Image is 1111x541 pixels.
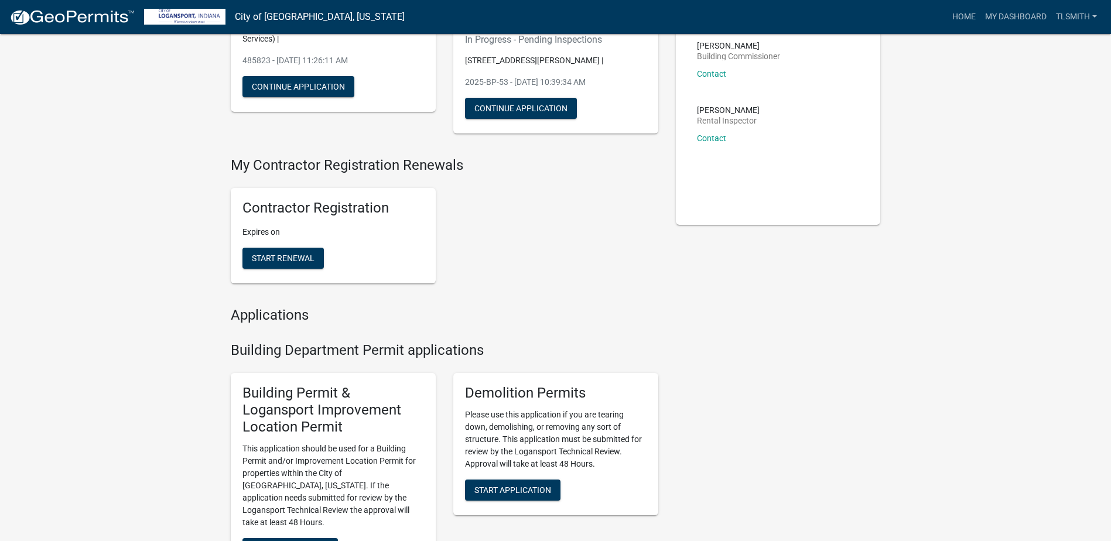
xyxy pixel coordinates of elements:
a: Contact [697,69,726,78]
wm-registration-list-section: My Contractor Registration Renewals [231,157,658,293]
p: 485823 - [DATE] 11:26:11 AM [242,54,424,67]
span: Start Application [474,485,551,495]
p: Please use this application if you are tearing down, demolishing, or removing any sort of structu... [465,409,647,470]
h5: Building Permit & Logansport Improvement Location Permit [242,385,424,435]
p: Rental Inspector [697,117,760,125]
a: City of [GEOGRAPHIC_DATA], [US_STATE] [235,7,405,27]
a: My Dashboard [980,6,1051,28]
p: 2025-BP-53 - [DATE] 10:39:34 AM [465,76,647,88]
p: [STREET_ADDRESS][PERSON_NAME] | [465,54,647,67]
button: Continue Application [465,98,577,119]
p: [PERSON_NAME] [697,106,760,114]
button: Start Application [465,480,560,501]
button: Start Renewal [242,248,324,269]
h6: In Progress - Pending Inspections [465,34,647,45]
h5: Contractor Registration [242,200,424,217]
p: [PERSON_NAME] [697,42,780,50]
p: Building Commissioner [697,52,780,60]
button: Continue Application [242,76,354,97]
h4: My Contractor Registration Renewals [231,157,658,174]
a: TLSmith [1051,6,1102,28]
h5: Demolition Permits [465,385,647,402]
span: Start Renewal [252,253,315,262]
h4: Building Department Permit applications [231,342,658,359]
img: City of Logansport, Indiana [144,9,225,25]
a: Home [948,6,980,28]
a: Contact [697,133,726,143]
h4: Applications [231,307,658,324]
p: This application should be used for a Building Permit and/or Improvement Location Permit for prop... [242,443,424,529]
p: Expires on [242,226,424,238]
